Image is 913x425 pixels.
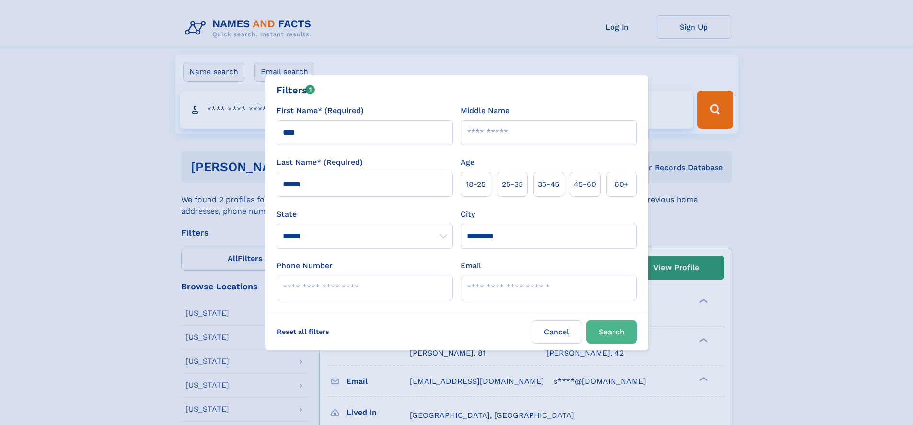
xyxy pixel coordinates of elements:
[277,260,333,272] label: Phone Number
[277,105,364,116] label: First Name* (Required)
[538,179,559,190] span: 35‑45
[614,179,629,190] span: 60+
[461,157,474,168] label: Age
[277,83,315,97] div: Filters
[574,179,596,190] span: 45‑60
[532,320,582,344] label: Cancel
[586,320,637,344] button: Search
[277,208,453,220] label: State
[461,105,509,116] label: Middle Name
[461,208,475,220] label: City
[277,157,363,168] label: Last Name* (Required)
[466,179,485,190] span: 18‑25
[271,320,335,343] label: Reset all filters
[502,179,523,190] span: 25‑35
[461,260,481,272] label: Email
